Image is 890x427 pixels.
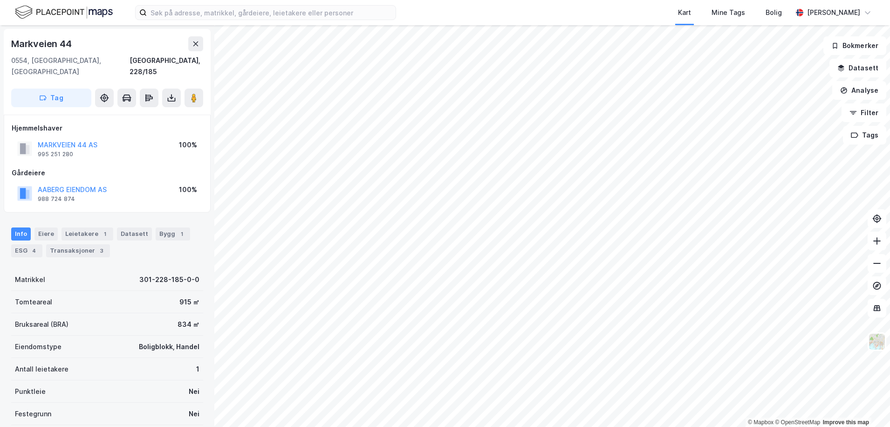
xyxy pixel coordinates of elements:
div: 915 ㎡ [179,296,199,308]
div: 1 [196,364,199,375]
input: Søk på adresse, matrikkel, gårdeiere, leietakere eller personer [147,6,396,20]
div: 0554, [GEOGRAPHIC_DATA], [GEOGRAPHIC_DATA] [11,55,130,77]
div: 100% [179,139,197,151]
div: Datasett [117,227,152,241]
div: 1 [177,229,186,239]
div: Transaksjoner [46,244,110,257]
div: ESG [11,244,42,257]
div: [PERSON_NAME] [807,7,860,18]
a: Improve this map [823,419,869,426]
div: Bygg [156,227,190,241]
div: 988 724 874 [38,195,75,203]
div: Info [11,227,31,241]
div: Gårdeiere [12,167,203,179]
button: Analyse [832,81,886,100]
a: Mapbox [748,419,774,426]
div: 995 251 280 [38,151,73,158]
div: Nei [189,408,199,420]
div: 100% [179,184,197,195]
div: 3 [97,246,106,255]
div: Tomteareal [15,296,52,308]
img: logo.f888ab2527a4732fd821a326f86c7f29.svg [15,4,113,21]
div: 1 [100,229,110,239]
button: Tags [843,126,886,145]
div: Leietakere [62,227,113,241]
div: Eiendomstype [15,341,62,352]
div: 301-228-185-0-0 [139,274,199,285]
div: Festegrunn [15,408,51,420]
button: Tag [11,89,91,107]
div: [GEOGRAPHIC_DATA], 228/185 [130,55,203,77]
div: Bolig [766,7,782,18]
div: Mine Tags [712,7,745,18]
div: 834 ㎡ [178,319,199,330]
div: Punktleie [15,386,46,397]
div: Hjemmelshaver [12,123,203,134]
div: Matrikkel [15,274,45,285]
div: Markveien 44 [11,36,74,51]
button: Bokmerker [823,36,886,55]
div: Eiere [34,227,58,241]
button: Filter [842,103,886,122]
a: OpenStreetMap [775,419,820,426]
img: Z [868,333,886,351]
div: Kart [678,7,691,18]
div: Nei [189,386,199,397]
button: Datasett [829,59,886,77]
div: 4 [29,246,39,255]
div: Antall leietakere [15,364,68,375]
iframe: Chat Widget [843,382,890,427]
div: Boligblokk, Handel [139,341,199,352]
div: Bruksareal (BRA) [15,319,68,330]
